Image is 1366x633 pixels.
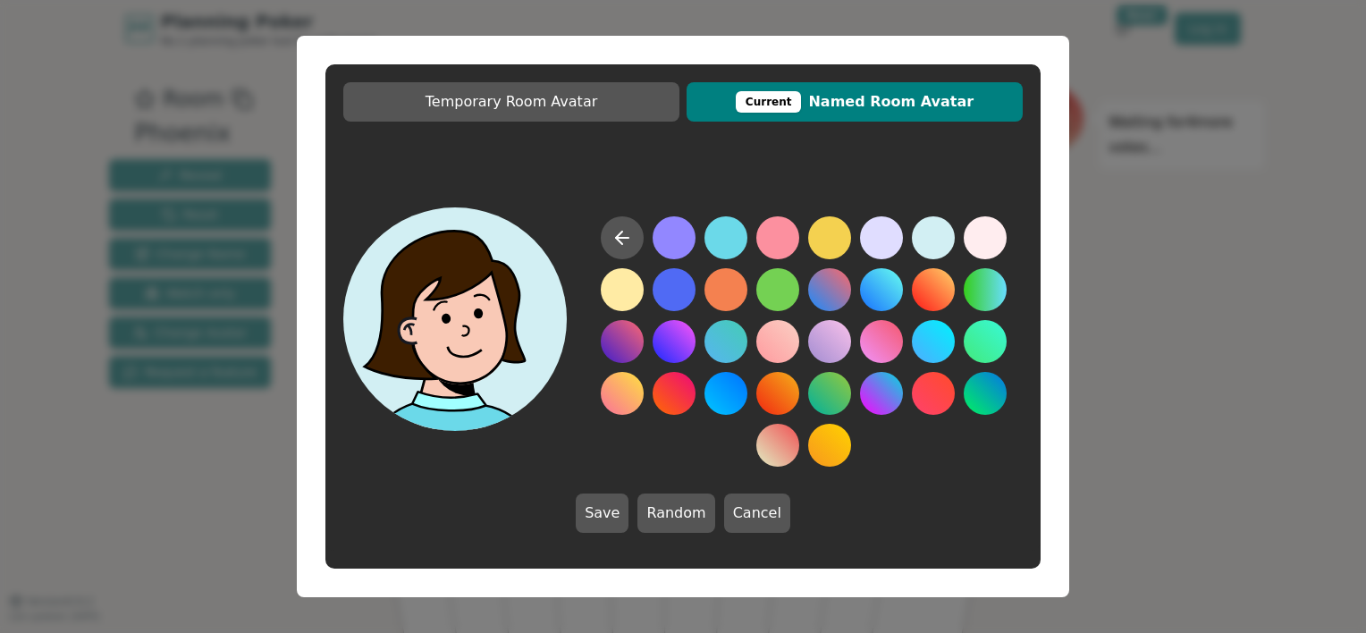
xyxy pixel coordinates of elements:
[696,91,1014,113] span: Named Room Avatar
[576,494,628,533] button: Save
[724,494,790,533] button: Cancel
[637,494,714,533] button: Random
[736,91,802,113] div: This avatar will be displayed in dedicated rooms
[352,91,670,113] span: Temporary Room Avatar
[343,82,679,122] button: Temporary Room Avatar
[687,82,1023,122] button: CurrentNamed Room Avatar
